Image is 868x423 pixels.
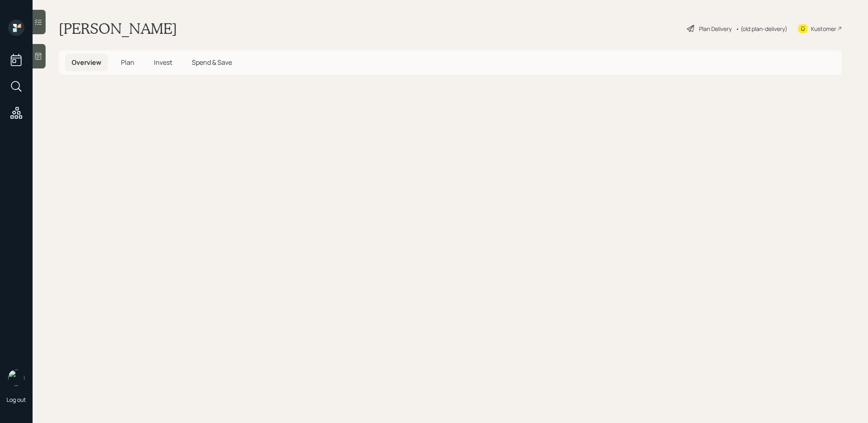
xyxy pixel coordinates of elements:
[736,24,787,33] div: • (old plan-delivery)
[59,20,177,37] h1: [PERSON_NAME]
[811,24,836,33] div: Kustomer
[192,58,232,67] span: Spend & Save
[699,24,732,33] div: Plan Delivery
[72,58,101,67] span: Overview
[8,370,24,386] img: treva-nostdahl-headshot.png
[7,396,26,403] div: Log out
[154,58,172,67] span: Invest
[121,58,134,67] span: Plan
